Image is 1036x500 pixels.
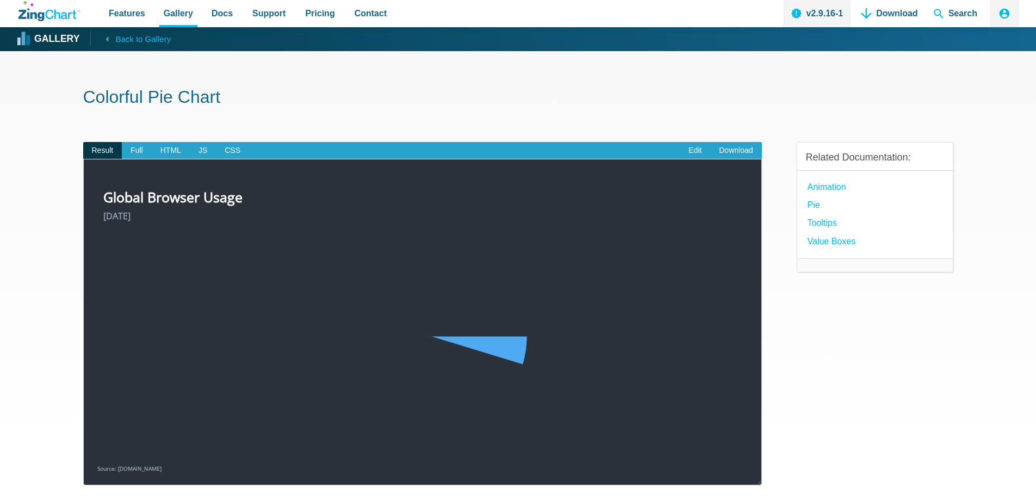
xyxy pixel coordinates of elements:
[18,31,79,47] a: Gallery
[115,32,171,46] span: Back to Gallery
[83,86,953,110] h1: Colorful Pie Chart
[808,180,846,194] a: Animation
[808,215,837,230] a: Tooltips
[305,6,334,21] span: Pricing
[18,1,80,21] a: ZingChart Logo. Click to return to the homepage
[680,142,710,159] a: Edit
[806,151,944,164] h3: Related Documentation:
[152,142,190,159] span: HTML
[90,31,171,46] a: Back to Gallery
[164,6,193,21] span: Gallery
[212,6,233,21] span: Docs
[252,6,286,21] span: Support
[190,142,216,159] span: JS
[216,142,249,159] span: CSS
[808,234,856,249] a: Value Boxes
[109,6,145,21] span: Features
[355,6,387,21] span: Contact
[122,142,152,159] span: Full
[83,142,122,159] span: Result
[34,34,79,44] strong: Gallery
[83,159,762,485] div: ​
[808,197,820,212] a: Pie
[710,142,761,159] a: Download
